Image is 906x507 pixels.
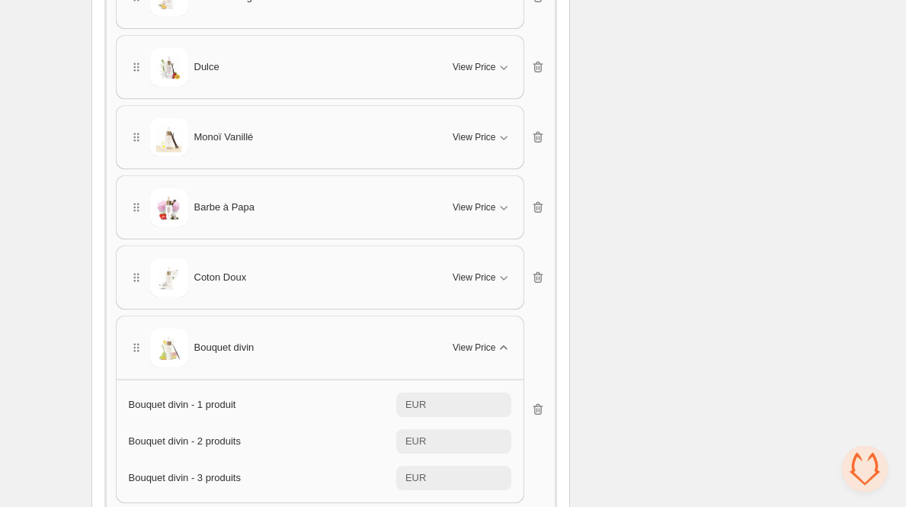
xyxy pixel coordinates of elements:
span: Bouquet divin - 3 produits [129,472,241,483]
div: EUR [405,397,426,412]
button: View Price [443,125,520,149]
img: Barbe à Papa [150,188,188,226]
span: View Price [453,131,495,143]
button: View Price [443,55,520,79]
img: Bouquet divin [150,329,188,367]
button: View Price [443,335,520,360]
img: Dulce [150,48,188,86]
span: Coton Doux [194,270,247,285]
span: Monoï Vanillé [194,130,254,145]
span: View Price [453,61,495,73]
button: View Price [443,265,520,290]
span: View Price [453,342,495,354]
span: Barbe à Papa [194,200,255,215]
span: Dulce [194,59,219,75]
div: EUR [405,434,426,449]
span: Bouquet divin - 2 produits [129,435,241,447]
div: Ouvrir le chat [842,446,888,492]
span: View Price [453,201,495,213]
img: Monoï Vanillé [150,118,188,156]
img: Coton Doux [150,258,188,297]
span: Bouquet divin - 1 produit [129,399,236,410]
span: Bouquet divin [194,340,255,355]
span: View Price [453,271,495,284]
div: EUR [405,470,426,486]
button: View Price [443,195,520,220]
